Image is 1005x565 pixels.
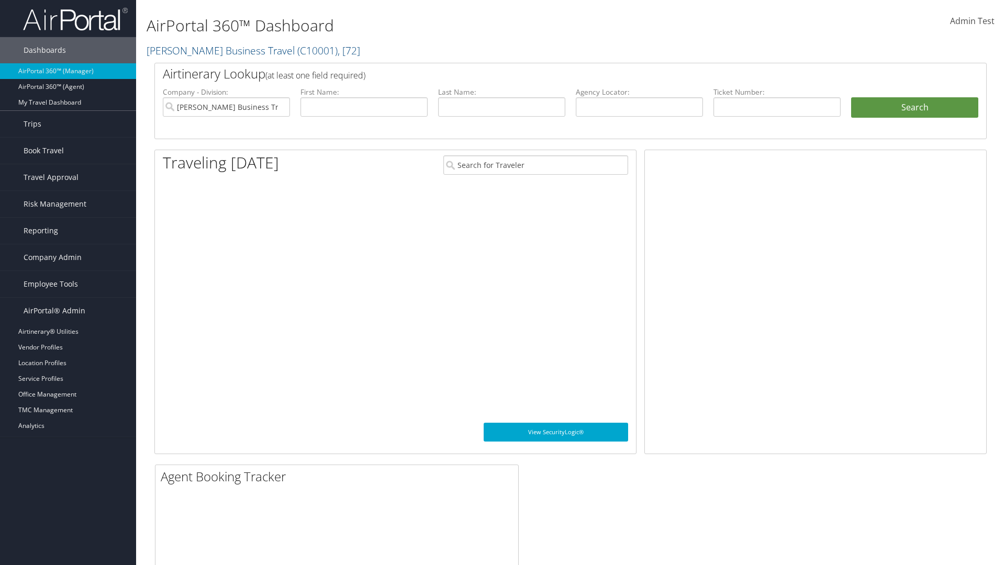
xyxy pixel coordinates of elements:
[23,7,128,31] img: airportal-logo.png
[24,37,66,63] span: Dashboards
[163,65,909,83] h2: Airtinerary Lookup
[147,43,360,58] a: [PERSON_NAME] Business Travel
[851,97,978,118] button: Search
[24,164,79,190] span: Travel Approval
[443,155,628,175] input: Search for Traveler
[24,244,82,270] span: Company Admin
[484,423,628,442] a: View SecurityLogic®
[163,87,290,97] label: Company - Division:
[24,218,58,244] span: Reporting
[576,87,703,97] label: Agency Locator:
[950,5,995,38] a: Admin Test
[950,15,995,27] span: Admin Test
[265,70,365,81] span: (at least one field required)
[24,271,78,297] span: Employee Tools
[163,152,279,174] h1: Traveling [DATE]
[24,191,86,217] span: Risk Management
[161,468,518,485] h2: Agent Booking Tracker
[713,87,841,97] label: Ticket Number:
[338,43,360,58] span: , [ 72 ]
[24,111,41,137] span: Trips
[297,43,338,58] span: ( C10001 )
[438,87,565,97] label: Last Name:
[24,298,85,324] span: AirPortal® Admin
[147,15,712,37] h1: AirPortal 360™ Dashboard
[300,87,428,97] label: First Name:
[24,138,64,164] span: Book Travel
